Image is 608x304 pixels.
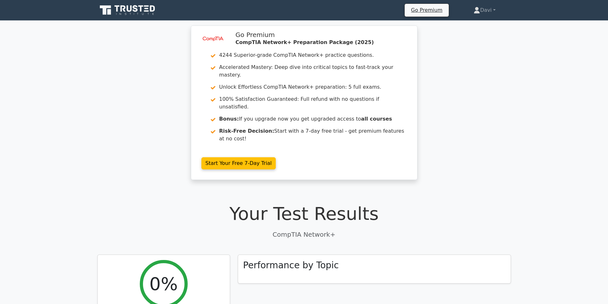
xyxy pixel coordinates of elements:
[201,157,276,169] a: Start Your Free 7-Day Trial
[407,6,446,14] a: Go Premium
[243,260,339,271] h3: Performance by Topic
[149,273,178,294] h2: 0%
[97,203,511,224] h1: Your Test Results
[458,4,511,17] a: Davi
[97,230,511,239] p: CompTIA Network+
